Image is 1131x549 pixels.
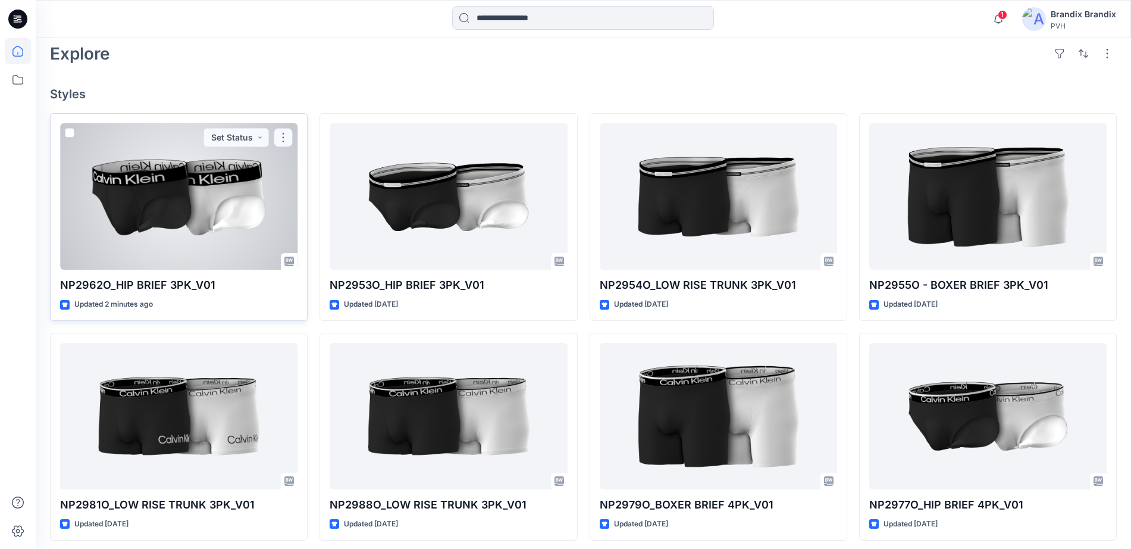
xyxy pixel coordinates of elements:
[869,277,1107,294] p: NP2955O - BOXER BRIEF 3PK_V01
[869,123,1107,270] a: NP2955O - BOXER BRIEF 3PK_V01
[614,518,668,531] p: Updated [DATE]
[600,497,837,513] p: NP2979O_BOXER BRIEF 4PK_V01
[1022,7,1046,31] img: avatar
[600,277,837,294] p: NP2954O_LOW RISE TRUNK 3PK_V01
[344,298,398,311] p: Updated [DATE]
[74,298,153,311] p: Updated 2 minutes ago
[330,343,567,489] a: NP2988O_LOW RISE TRUNK 3PK_V01
[998,10,1007,20] span: 1
[1051,7,1116,21] div: Brandix Brandix
[60,343,297,489] a: NP2981O_LOW RISE TRUNK 3PK_V01
[60,277,297,294] p: NP2962O_HIP BRIEF 3PK_V01
[614,298,668,311] p: Updated [DATE]
[50,44,110,63] h2: Explore
[600,123,837,270] a: NP2954O_LOW RISE TRUNK 3PK_V01
[330,497,567,513] p: NP2988O_LOW RISE TRUNK 3PK_V01
[1051,21,1116,30] div: PVH
[600,343,837,489] a: NP2979O_BOXER BRIEF 4PK_V01
[60,123,297,270] a: NP2962O_HIP BRIEF 3PK_V01
[884,518,938,531] p: Updated [DATE]
[60,497,297,513] p: NP2981O_LOW RISE TRUNK 3PK_V01
[330,277,567,294] p: NP2953O_HIP BRIEF 3PK_V01
[50,87,1117,101] h4: Styles
[869,497,1107,513] p: NP2977O_HIP BRIEF 4PK_V01
[344,518,398,531] p: Updated [DATE]
[884,298,938,311] p: Updated [DATE]
[74,518,129,531] p: Updated [DATE]
[330,123,567,270] a: NP2953O_HIP BRIEF 3PK_V01
[869,343,1107,489] a: NP2977O_HIP BRIEF 4PK_V01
